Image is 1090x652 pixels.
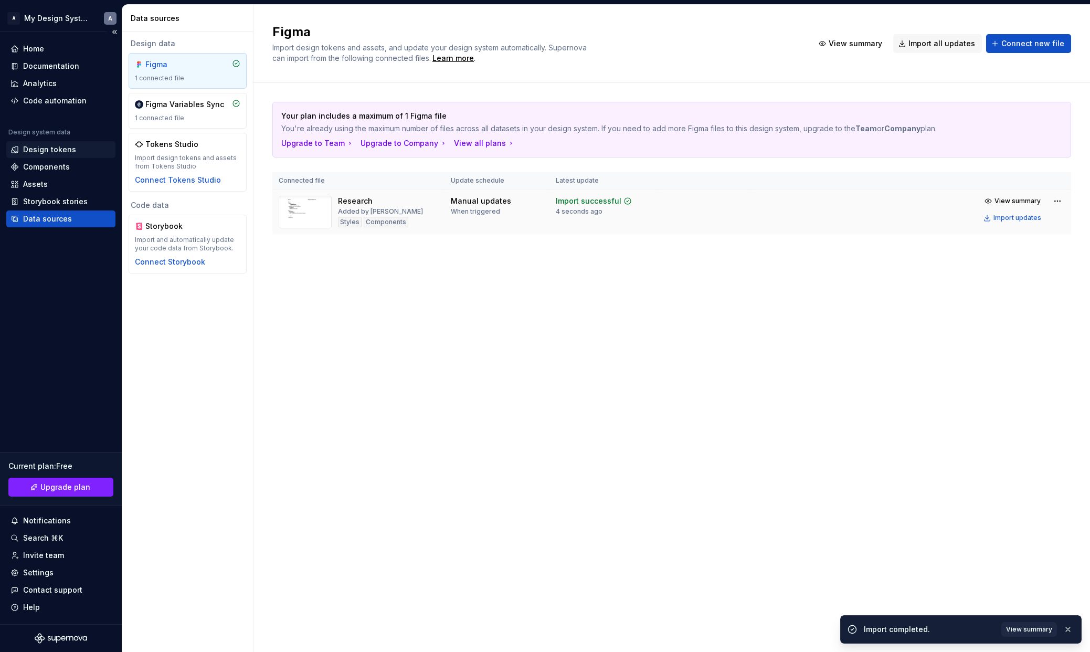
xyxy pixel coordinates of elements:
[129,53,247,89] a: Figma1 connected file
[2,7,120,29] button: AMy Design SystemA
[135,114,240,122] div: 1 connected file
[129,93,247,129] a: Figma Variables Sync1 connected file
[281,123,989,134] p: You're already using the maximum number of files across all datasets in your design system. If yo...
[272,24,801,40] h2: Figma
[281,138,354,149] button: Upgrade to Team
[129,38,247,49] div: Design data
[813,34,889,53] button: View summary
[338,207,423,216] div: Added by [PERSON_NAME]
[6,211,115,227] a: Data sources
[135,74,240,82] div: 1 connected file
[129,133,247,192] a: Tokens StudioImport design tokens and assets from Tokens StudioConnect Tokens Studio
[6,141,115,158] a: Design tokens
[131,13,249,24] div: Data sources
[6,92,115,109] a: Code automation
[338,196,373,206] div: Research
[107,25,122,39] button: Collapse sidebar
[23,533,63,543] div: Search ⌘K
[23,144,76,155] div: Design tokens
[7,12,20,25] div: A
[6,599,115,616] button: Help
[23,550,64,561] div: Invite team
[6,40,115,57] a: Home
[135,154,240,171] div: Import design tokens and assets from Tokens Studio
[23,96,87,106] div: Code automation
[6,547,115,564] a: Invite team
[108,14,112,23] div: A
[994,197,1041,205] span: View summary
[445,172,549,190] th: Update schedule
[135,236,240,253] div: Import and automatically update your code data from Storybook.
[145,139,198,150] div: Tokens Studio
[556,207,602,216] div: 4 seconds ago
[451,207,500,216] div: When triggered
[454,138,515,149] button: View all plans
[6,159,115,175] a: Components
[364,217,408,227] div: Components
[145,59,196,70] div: Figma
[35,633,87,644] svg: Supernova Logo
[23,61,79,71] div: Documentation
[23,516,71,526] div: Notifications
[6,512,115,529] button: Notifications
[1001,38,1064,49] span: Connect new file
[451,196,511,206] div: Manual updates
[338,217,362,227] div: Styles
[8,478,113,497] a: Upgrade plan
[864,624,995,635] div: Import completed.
[893,34,982,53] button: Import all updates
[281,111,989,121] p: Your plan includes a maximum of 1 Figma file
[908,38,975,49] span: Import all updates
[432,53,474,64] a: Learn more
[6,58,115,75] a: Documentation
[23,214,72,224] div: Data sources
[8,461,113,471] div: Current plan : Free
[23,162,70,172] div: Components
[6,75,115,92] a: Analytics
[23,602,40,613] div: Help
[6,193,115,210] a: Storybook stories
[829,38,882,49] span: View summary
[980,211,1046,225] button: Import updates
[272,172,445,190] th: Connected file
[980,194,1046,208] button: View summary
[8,128,70,136] div: Design system data
[6,582,115,598] button: Contact support
[272,43,589,62] span: Import design tokens and assets, and update your design system automatically. Supernova can impor...
[135,175,221,185] button: Connect Tokens Studio
[23,179,48,190] div: Assets
[24,13,91,24] div: My Design System
[129,200,247,211] div: Code data
[145,99,224,110] div: Figma Variables Sync
[23,567,54,578] div: Settings
[23,585,82,595] div: Contact support
[6,530,115,546] button: Search ⌘K
[135,257,205,267] button: Connect Storybook
[855,124,877,133] b: Team
[549,172,659,190] th: Latest update
[6,564,115,581] a: Settings
[993,214,1041,222] div: Import updates
[129,215,247,274] a: StorybookImport and automatically update your code data from Storybook.Connect Storybook
[40,482,90,492] span: Upgrade plan
[1001,622,1057,637] button: View summary
[23,78,57,89] div: Analytics
[884,124,920,133] b: Company
[1006,625,1052,634] span: View summary
[431,55,475,62] span: .
[361,138,448,149] button: Upgrade to Company
[986,34,1071,53] button: Connect new file
[556,196,621,206] div: Import successful
[145,221,196,232] div: Storybook
[6,176,115,193] a: Assets
[23,44,44,54] div: Home
[23,196,88,207] div: Storybook stories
